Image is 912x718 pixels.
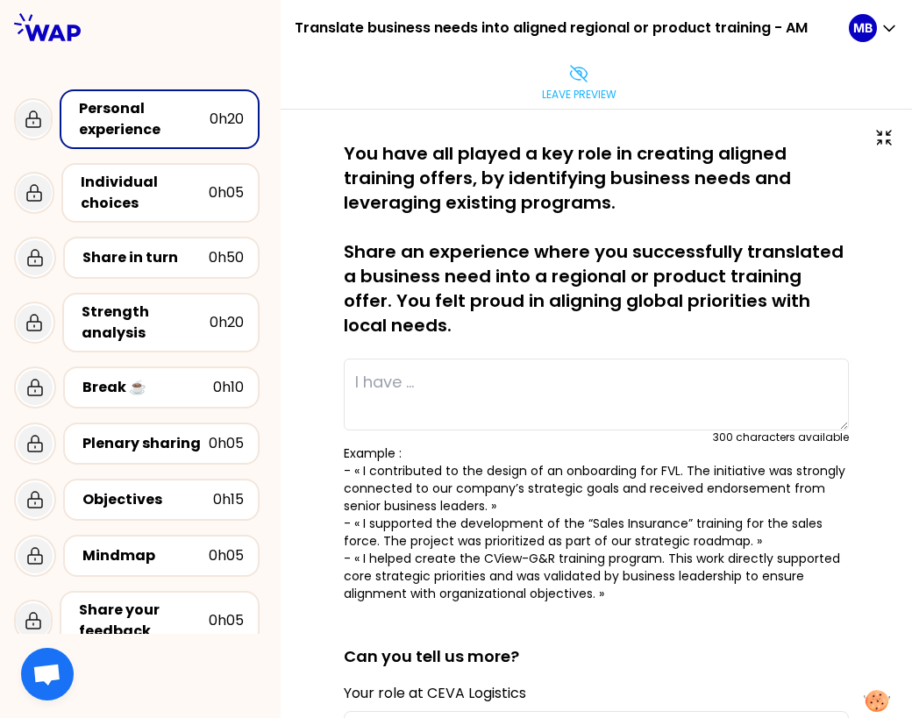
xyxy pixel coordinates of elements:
[209,610,244,631] div: 0h05
[82,247,209,268] div: Share in turn
[213,489,244,510] div: 0h15
[209,433,244,454] div: 0h05
[344,616,849,669] h2: Can you tell us more?
[82,489,213,510] div: Objectives
[853,19,873,37] p: MB
[713,430,849,444] div: 300 characters available
[344,141,849,338] p: You have all played a key role in creating aligned training offers, by identifying business needs...
[82,377,213,398] div: Break ☕️
[209,182,244,203] div: 0h05
[210,109,244,130] div: 0h20
[82,433,209,454] div: Plenary sharing
[542,88,616,102] p: Leave preview
[79,600,209,642] div: Share your feedback
[209,545,244,566] div: 0h05
[210,312,244,333] div: 0h20
[82,545,209,566] div: Mindmap
[213,377,244,398] div: 0h10
[21,648,74,700] div: Ouvrir le chat
[344,444,849,602] p: Example : - « I contributed to the design of an onboarding for FVL. The initiative was strongly c...
[209,247,244,268] div: 0h50
[535,56,623,109] button: Leave preview
[81,172,209,214] div: Individual choices
[344,683,526,703] label: Your role at CEVA Logistics
[82,302,210,344] div: Strength analysis
[849,14,898,42] button: MB
[79,98,210,140] div: Personal experience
